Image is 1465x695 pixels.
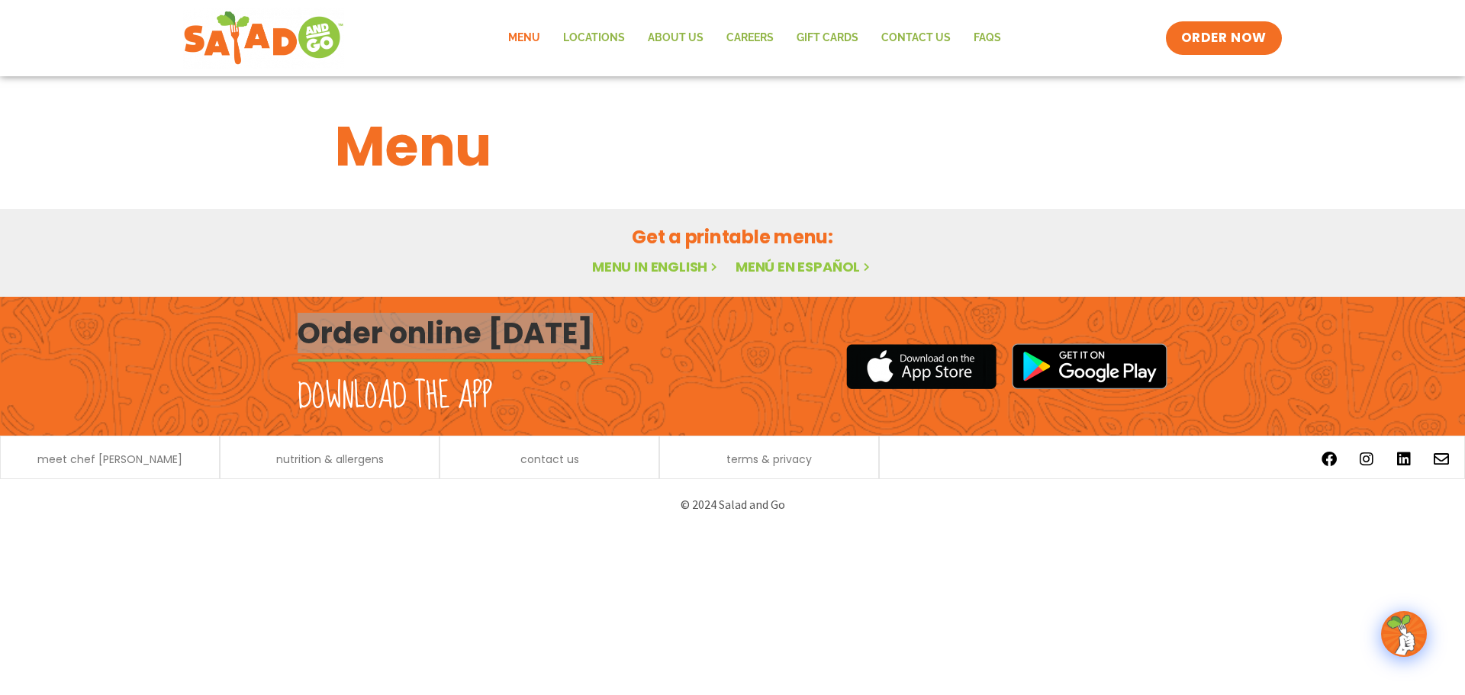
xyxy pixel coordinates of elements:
[870,21,962,56] a: Contact Us
[1166,21,1282,55] a: ORDER NOW
[1012,343,1167,389] img: google_play
[726,454,812,465] a: terms & privacy
[497,21,552,56] a: Menu
[335,224,1130,250] h2: Get a printable menu:
[962,21,1013,56] a: FAQs
[298,356,603,365] img: fork
[183,8,344,69] img: new-SAG-logo-768×292
[37,454,182,465] a: meet chef [PERSON_NAME]
[298,314,593,352] h2: Order online [DATE]
[1181,29,1267,47] span: ORDER NOW
[846,342,997,391] img: appstore
[276,454,384,465] a: nutrition & allergens
[520,454,579,465] a: contact us
[552,21,636,56] a: Locations
[736,257,873,276] a: Menú en español
[335,105,1130,188] h1: Menu
[785,21,870,56] a: GIFT CARDS
[305,494,1160,515] p: © 2024 Salad and Go
[715,21,785,56] a: Careers
[636,21,715,56] a: About Us
[592,257,720,276] a: Menu in English
[298,375,492,418] h2: Download the app
[497,21,1013,56] nav: Menu
[1383,613,1425,655] img: wpChatIcon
